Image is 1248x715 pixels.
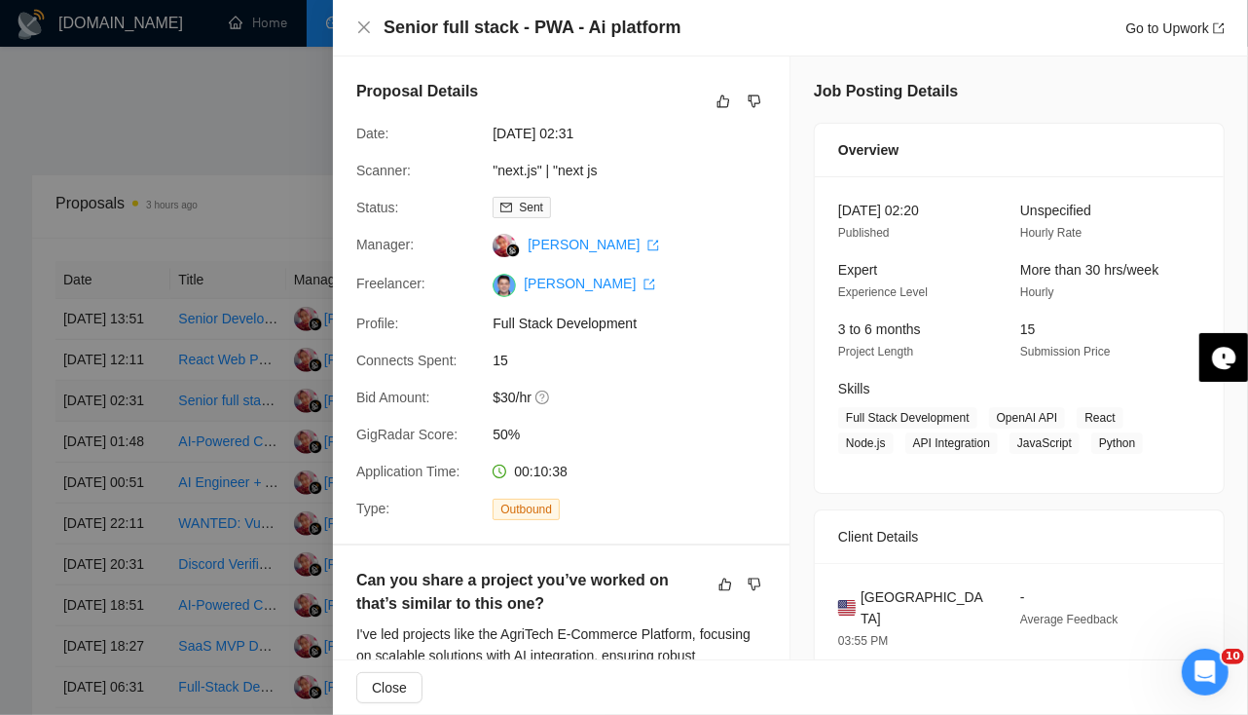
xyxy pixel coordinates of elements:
[493,499,560,520] span: Outbound
[493,163,597,178] a: "next.js" | "next js
[1020,321,1036,337] span: 15
[500,202,512,213] span: mail
[384,16,681,40] h4: Senior full stack - PWA - Ai platform
[1020,203,1091,218] span: Unspecified
[647,240,659,251] span: export
[514,464,568,479] span: 00:10:38
[838,139,899,161] span: Overview
[643,279,655,290] span: export
[838,433,894,454] span: Node.js
[356,126,388,141] span: Date:
[1125,20,1225,36] a: Go to Upworkexport
[356,569,705,616] h5: Can you share a project you’ve worked on that’s similar to this one?
[743,90,766,113] button: dislike
[356,672,422,703] button: Close
[838,226,890,240] span: Published
[1009,433,1080,454] span: JavaScript
[1182,649,1229,696] iframe: Intercom live chat
[356,19,372,35] span: close
[356,19,372,36] button: Close
[528,237,659,252] a: [PERSON_NAME] export
[506,244,520,257] img: gigradar-bm.png
[714,573,737,596] button: like
[838,597,856,619] img: 🇺🇸
[356,316,399,331] span: Profile:
[356,237,414,252] span: Manager:
[838,345,913,358] span: Project Length
[838,262,877,278] span: Expert
[356,427,458,442] span: GigRadar Score:
[356,501,389,516] span: Type:
[1077,407,1122,429] span: React
[1020,613,1119,626] span: Average Feedback
[838,510,1200,563] div: Client Details
[356,276,425,291] span: Freelancer:
[743,573,766,596] button: dislike
[1020,262,1158,278] span: More than 30 hrs/week
[748,577,761,592] span: dislike
[1020,285,1054,299] span: Hourly
[1222,649,1244,664] span: 10
[356,353,458,368] span: Connects Spent:
[861,586,989,629] span: [GEOGRAPHIC_DATA]
[1020,345,1111,358] span: Submission Price
[493,313,785,334] span: Full Stack Development
[524,276,655,291] a: [PERSON_NAME] export
[356,464,460,479] span: Application Time:
[838,634,888,648] span: 03:55 PM
[1091,433,1143,454] span: Python
[356,623,766,709] div: I've led projects like the AgriTech E-Commerce Platform, focusing on scalable solutions with AI i...
[1213,22,1225,34] span: export
[814,80,958,103] h5: Job Posting Details
[838,321,921,337] span: 3 to 6 months
[493,424,785,445] span: 50%
[1020,226,1082,240] span: Hourly Rate
[356,163,411,178] span: Scanner:
[989,407,1066,429] span: OpenAI API
[493,387,785,408] span: $30/hr
[356,390,430,405] span: Bid Amount:
[712,90,735,113] button: like
[493,465,506,478] span: clock-circle
[838,407,977,429] span: Full Stack Development
[356,200,399,215] span: Status:
[493,274,516,297] img: c1xPIZKCd_5qpVW3p9_rL3BM5xnmTxF9N55oKzANS0DJi4p2e9ZOzoRW-Ms11vJalQ
[838,381,870,396] span: Skills
[716,94,730,109] span: like
[372,677,407,698] span: Close
[519,201,543,214] span: Sent
[535,390,551,405] span: question-circle
[748,94,761,109] span: dislike
[493,350,785,371] span: 15
[1020,589,1025,605] span: -
[718,577,732,592] span: like
[905,433,998,454] span: API Integration
[356,80,478,103] h5: Proposal Details
[493,123,785,144] span: [DATE] 02:31
[838,285,928,299] span: Experience Level
[838,203,919,218] span: [DATE] 02:20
